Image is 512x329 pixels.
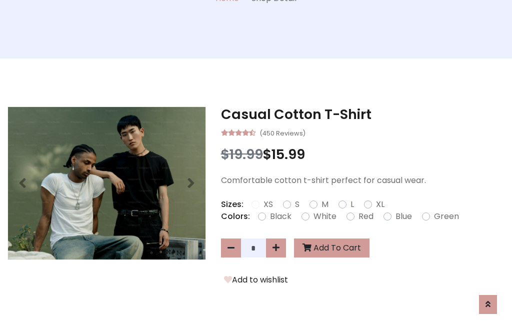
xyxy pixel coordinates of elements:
[259,126,305,138] small: (450 Reviews)
[263,198,273,210] label: XS
[294,238,369,257] button: Add To Cart
[221,198,243,210] p: Sizes:
[313,210,336,222] label: White
[221,146,504,162] h3: $
[376,198,384,210] label: XL
[270,210,291,222] label: Black
[221,174,504,186] p: Comfortable cotton t-shirt perfect for casual wear.
[8,107,205,259] img: Image
[221,106,504,122] h3: Casual Cotton T-Shirt
[221,273,291,286] button: Add to wishlist
[395,210,412,222] label: Blue
[271,145,305,163] span: 15.99
[221,210,250,222] p: Colors:
[350,198,354,210] label: L
[321,198,328,210] label: M
[295,198,299,210] label: S
[221,145,263,163] span: $19.99
[434,210,459,222] label: Green
[358,210,373,222] label: Red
